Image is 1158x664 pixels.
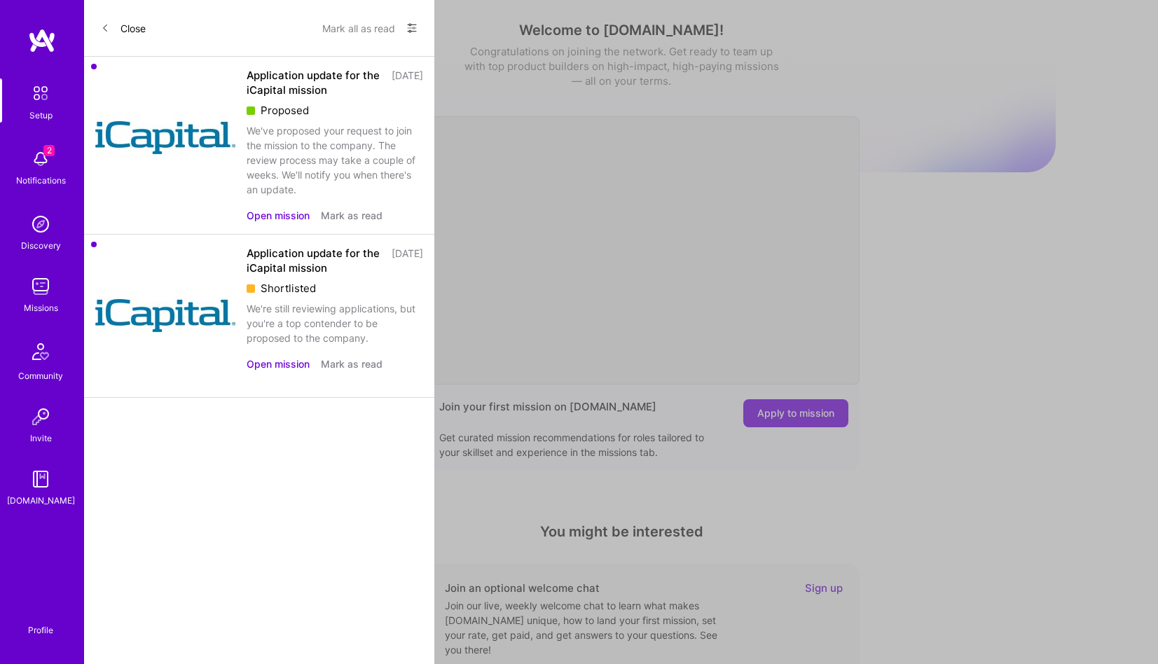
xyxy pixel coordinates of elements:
div: [DATE] [392,68,423,97]
img: Company Logo [95,68,235,208]
a: Profile [23,608,58,636]
div: We're still reviewing applications, but you're a top contender to be proposed to the company. [247,301,423,345]
div: [DOMAIN_NAME] [7,493,75,508]
div: Invite [30,431,52,445]
button: Mark as read [321,357,382,371]
img: logo [28,28,56,53]
button: Mark all as read [322,17,395,39]
div: Setup [29,108,53,123]
div: Profile [28,623,53,636]
img: setup [26,78,55,108]
span: 2 [43,145,55,156]
div: [DATE] [392,246,423,275]
button: Open mission [247,208,310,223]
button: Mark as read [321,208,382,223]
div: Notifications [16,173,66,188]
div: Community [18,368,63,383]
img: bell [27,145,55,173]
img: Invite [27,403,55,431]
button: Open mission [247,357,310,371]
button: Close [101,17,146,39]
img: discovery [27,210,55,238]
div: Shortlisted [247,281,423,296]
div: We've proposed your request to join the mission to the company. The review process may take a cou... [247,123,423,197]
div: Application update for the iCapital mission [247,246,383,275]
img: teamwork [27,272,55,300]
img: Company Logo [95,246,235,386]
img: Community [24,335,57,368]
img: guide book [27,465,55,493]
div: Proposed [247,103,423,118]
div: Application update for the iCapital mission [247,68,383,97]
div: Discovery [21,238,61,253]
div: Missions [24,300,58,315]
